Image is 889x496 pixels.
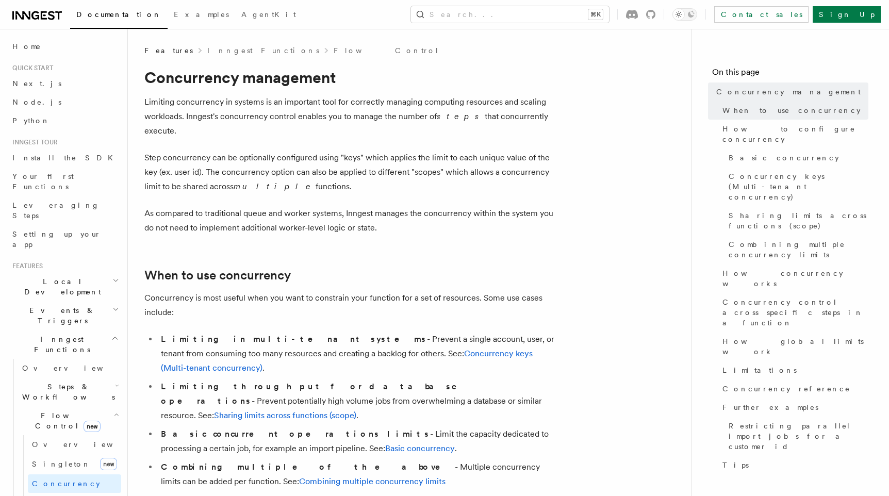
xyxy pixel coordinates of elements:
[168,3,235,28] a: Examples
[8,74,121,93] a: Next.js
[12,98,61,106] span: Node.js
[158,460,557,489] li: - Multiple concurrency limits can be added per function. See:
[144,291,557,320] p: Concurrency is most useful when you want to constrain your function for a set of resources. Some ...
[12,41,41,52] span: Home
[161,382,471,406] strong: Limiting throughput for database operations
[718,120,868,148] a: How to configure concurrency
[712,66,868,82] h4: On this page
[714,6,809,23] a: Contact sales
[8,272,121,301] button: Local Development
[8,37,121,56] a: Home
[28,454,121,474] a: Singletonnew
[718,332,868,361] a: How global limits work
[161,429,430,439] strong: Basic concurrent operations limits
[18,359,121,377] a: Overview
[12,201,100,220] span: Leveraging Steps
[411,6,609,23] button: Search...⌘K
[8,196,121,225] a: Leveraging Steps
[718,361,868,379] a: Limitations
[144,268,291,283] a: When to use concurrency
[235,3,302,28] a: AgentKit
[18,406,121,435] button: Flow Controlnew
[718,379,868,398] a: Concurrency reference
[8,93,121,111] a: Node.js
[8,167,121,196] a: Your first Functions
[70,3,168,29] a: Documentation
[8,64,53,72] span: Quick start
[813,6,881,23] a: Sign Up
[8,262,43,270] span: Features
[100,458,117,470] span: new
[76,10,161,19] span: Documentation
[214,410,356,420] a: Sharing limits across functions (scope)
[144,45,193,56] span: Features
[729,210,868,231] span: Sharing limits across functions (scope)
[729,153,839,163] span: Basic concurrency
[722,105,861,115] span: When to use concurrency
[729,239,868,260] span: Combining multiple concurrency limits
[718,264,868,293] a: How concurrency works
[437,111,485,121] em: steps
[722,384,850,394] span: Concurrency reference
[718,293,868,332] a: Concurrency control across specific steps in a function
[334,45,439,56] a: Flow Control
[144,151,557,194] p: Step concurrency can be optionally configured using "keys" which applies the limit to each unique...
[12,154,119,162] span: Install the SDK
[725,148,868,167] a: Basic concurrency
[672,8,697,21] button: Toggle dark mode
[8,148,121,167] a: Install the SDK
[299,476,446,486] a: Combining multiple concurrency limits
[716,87,861,97] span: Concurrency management
[722,124,868,144] span: How to configure concurrency
[144,95,557,138] p: Limiting concurrency in systems is an important tool for correctly managing computing resources a...
[18,377,121,406] button: Steps & Workflows
[8,334,111,355] span: Inngest Functions
[32,440,138,449] span: Overview
[725,235,868,264] a: Combining multiple concurrency limits
[32,480,100,488] span: Concurrency
[8,225,121,254] a: Setting up your app
[718,398,868,417] a: Further examples
[8,138,58,146] span: Inngest tour
[28,474,121,493] a: Concurrency
[712,82,868,101] a: Concurrency management
[725,167,868,206] a: Concurrency keys (Multi-tenant concurrency)
[8,305,112,326] span: Events & Triggers
[174,10,229,19] span: Examples
[729,171,868,202] span: Concurrency keys (Multi-tenant concurrency)
[84,421,101,432] span: new
[207,45,319,56] a: Inngest Functions
[718,456,868,474] a: Tips
[32,460,91,468] span: Singleton
[158,427,557,456] li: - Limit the capacity dedicated to processing a certain job, for example an import pipeline. See: .
[722,268,868,289] span: How concurrency works
[729,421,868,452] span: Restricting parallel import jobs for a customer id
[718,101,868,120] a: When to use concurrency
[158,379,557,423] li: - Prevent potentially high volume jobs from overwhelming a database or similar resource. See: .
[385,443,455,453] a: Basic concurrency
[722,336,868,357] span: How global limits work
[12,230,101,249] span: Setting up your app
[144,68,557,87] h1: Concurrency management
[28,435,121,454] a: Overview
[8,330,121,359] button: Inngest Functions
[12,117,50,125] span: Python
[12,172,74,191] span: Your first Functions
[158,332,557,375] li: - Prevent a single account, user, or tenant from consuming too many resources and creating a back...
[588,9,603,20] kbd: ⌘K
[22,364,128,372] span: Overview
[161,334,427,344] strong: Limiting in multi-tenant systems
[18,410,113,431] span: Flow Control
[8,276,112,297] span: Local Development
[722,460,749,470] span: Tips
[8,301,121,330] button: Events & Triggers
[12,79,61,88] span: Next.js
[18,382,115,402] span: Steps & Workflows
[234,181,316,191] em: multiple
[722,297,868,328] span: Concurrency control across specific steps in a function
[722,402,818,412] span: Further examples
[241,10,296,19] span: AgentKit
[725,206,868,235] a: Sharing limits across functions (scope)
[8,111,121,130] a: Python
[144,206,557,235] p: As compared to traditional queue and worker systems, Inngest manages the concurrency within the s...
